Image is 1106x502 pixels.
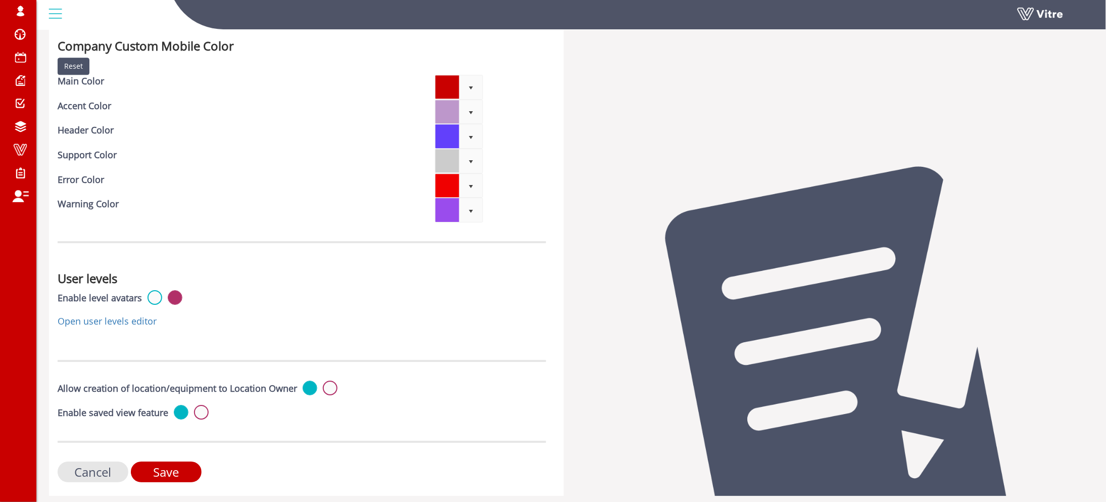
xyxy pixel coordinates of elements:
input: Reset [58,58,89,75]
input: Save [131,462,202,482]
span: Current selected color is #bd97cb [435,100,483,124]
span: Current selected color is #6240fb [435,124,483,149]
span: select [459,174,483,198]
label: Header Color [58,124,114,137]
span: Current selected color is #c90000 [435,75,483,100]
label: Allow creation of location/equipment to Location Owner [58,382,297,395]
span: select [459,75,483,99]
span: select [459,100,483,124]
h3: User levels [58,272,546,285]
span: select [459,124,483,148]
label: Support Color [58,149,117,162]
label: Main Color [58,75,104,88]
label: Enable level avatars [58,292,142,305]
label: Accent Color [58,100,111,113]
span: Current selected color is #9a4ced [435,198,483,222]
span: Current selected color is #f00000 [435,173,483,198]
span: select [459,198,483,222]
span: Current selected color is #cccccc [435,149,483,173]
input: Cancel [58,462,128,482]
label: Warning Color [58,198,119,211]
label: Error Color [58,173,104,187]
span: select [459,149,483,173]
a: Open user levels editor [58,315,157,327]
h3: Company Custom Mobile Color [58,39,546,53]
label: Enable saved view feature [58,406,168,420]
